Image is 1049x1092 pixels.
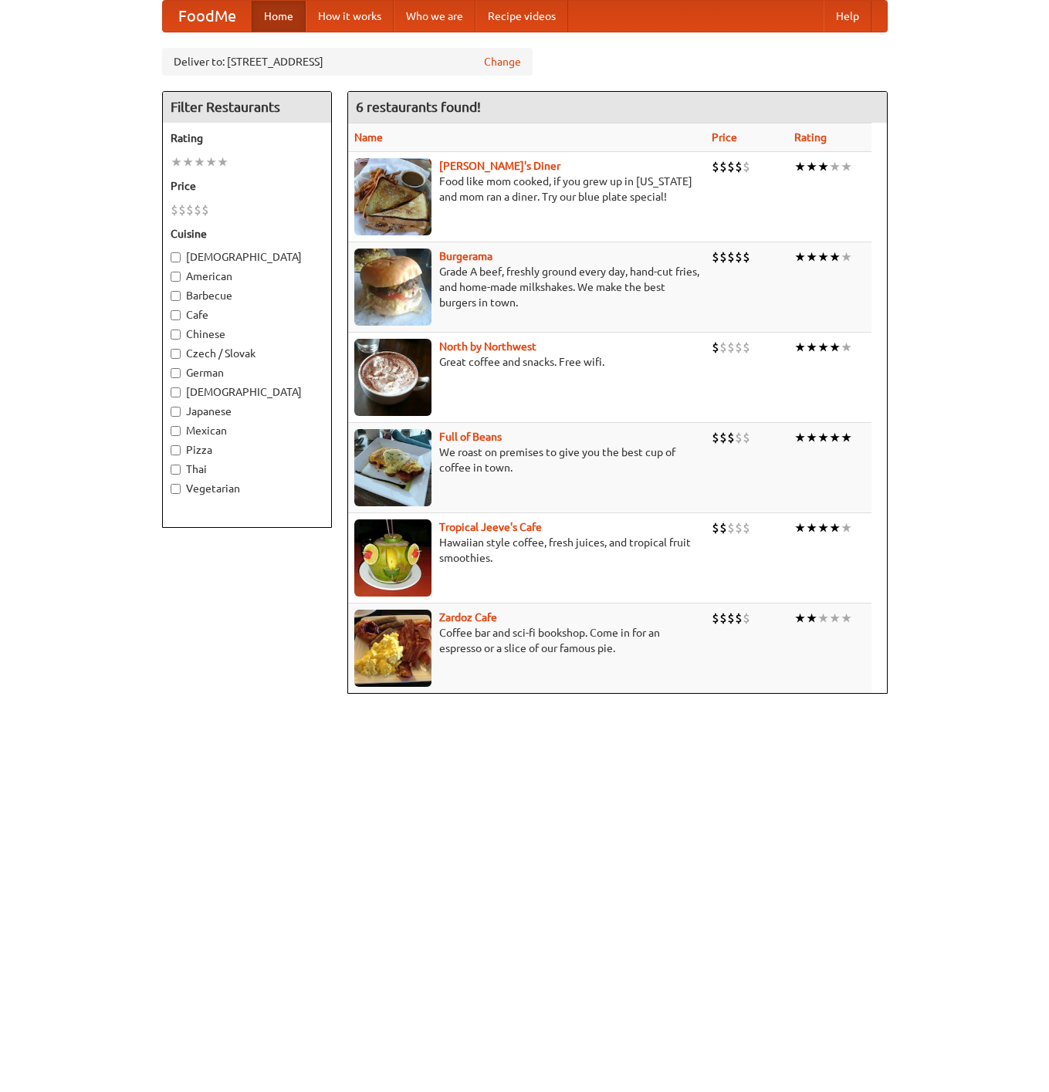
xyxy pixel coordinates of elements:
[171,288,323,303] label: Barbecue
[794,610,806,627] li: ★
[171,484,181,494] input: Vegetarian
[171,465,181,475] input: Thai
[354,519,431,597] img: jeeves.jpg
[171,249,323,265] label: [DEMOGRAPHIC_DATA]
[794,429,806,446] li: ★
[817,248,829,265] li: ★
[806,610,817,627] li: ★
[824,1,871,32] a: Help
[171,310,181,320] input: Cafe
[727,158,735,175] li: $
[163,92,331,123] h4: Filter Restaurants
[743,429,750,446] li: $
[712,429,719,446] li: $
[171,226,323,242] h5: Cuisine
[171,130,323,146] h5: Rating
[171,178,323,194] h5: Price
[841,429,852,446] li: ★
[171,346,323,361] label: Czech / Slovak
[806,248,817,265] li: ★
[354,445,699,475] p: We roast on premises to give you the best cup of coffee in town.
[484,54,521,69] a: Change
[841,519,852,536] li: ★
[794,248,806,265] li: ★
[817,519,829,536] li: ★
[205,154,217,171] li: ★
[794,158,806,175] li: ★
[171,307,323,323] label: Cafe
[178,201,186,218] li: $
[794,339,806,356] li: ★
[817,429,829,446] li: ★
[817,158,829,175] li: ★
[171,272,181,282] input: American
[171,154,182,171] li: ★
[354,610,431,687] img: zardoz.jpg
[829,519,841,536] li: ★
[171,349,181,359] input: Czech / Slovak
[743,339,750,356] li: $
[171,291,181,301] input: Barbecue
[354,339,431,416] img: north.jpg
[439,431,502,443] a: Full of Beans
[817,610,829,627] li: ★
[475,1,568,32] a: Recipe videos
[171,269,323,284] label: American
[719,158,727,175] li: $
[354,174,699,205] p: Food like mom cooked, if you grew up in [US_STATE] and mom ran a diner. Try our blue plate special!
[829,610,841,627] li: ★
[306,1,394,32] a: How it works
[735,519,743,536] li: $
[719,248,727,265] li: $
[439,250,492,262] a: Burgerama
[171,384,323,400] label: [DEMOGRAPHIC_DATA]
[354,429,431,506] img: beans.jpg
[182,154,194,171] li: ★
[171,423,323,438] label: Mexican
[743,519,750,536] li: $
[439,340,536,353] b: North by Northwest
[171,404,323,419] label: Japanese
[735,158,743,175] li: $
[194,154,205,171] li: ★
[829,429,841,446] li: ★
[394,1,475,32] a: Who we are
[719,339,727,356] li: $
[201,201,209,218] li: $
[354,264,699,310] p: Grade A beef, freshly ground every day, hand-cut fries, and home-made milkshakes. We make the bes...
[727,339,735,356] li: $
[171,368,181,378] input: German
[171,252,181,262] input: [DEMOGRAPHIC_DATA]
[171,326,323,342] label: Chinese
[735,429,743,446] li: $
[735,339,743,356] li: $
[439,611,497,624] a: Zardoz Cafe
[171,387,181,397] input: [DEMOGRAPHIC_DATA]
[439,521,542,533] b: Tropical Jeeve's Cafe
[712,339,719,356] li: $
[829,158,841,175] li: ★
[735,248,743,265] li: $
[794,519,806,536] li: ★
[712,610,719,627] li: $
[171,407,181,417] input: Japanese
[841,248,852,265] li: ★
[354,158,431,235] img: sallys.jpg
[829,248,841,265] li: ★
[171,201,178,218] li: $
[252,1,306,32] a: Home
[794,131,827,144] a: Rating
[356,100,481,114] ng-pluralize: 6 restaurants found!
[171,365,323,380] label: German
[439,160,560,172] a: [PERSON_NAME]'s Diner
[727,519,735,536] li: $
[171,426,181,436] input: Mexican
[171,445,181,455] input: Pizza
[727,429,735,446] li: $
[841,610,852,627] li: ★
[171,461,323,477] label: Thai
